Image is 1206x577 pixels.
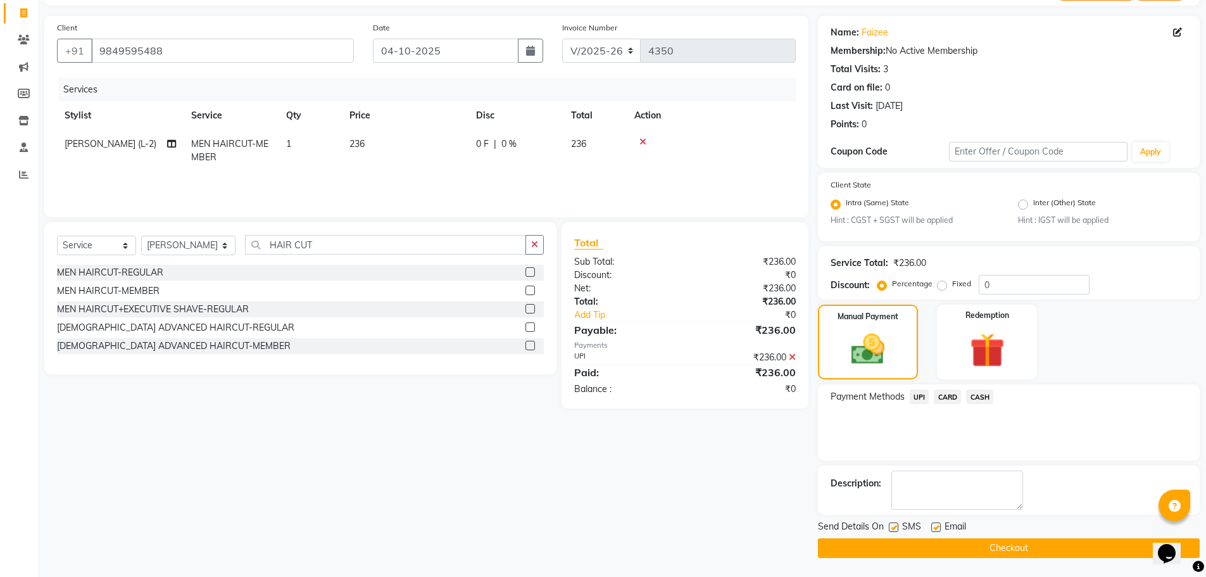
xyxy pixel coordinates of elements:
[565,282,685,295] div: Net:
[862,26,888,39] a: Faizee
[685,351,805,364] div: ₹236.00
[286,138,291,149] span: 1
[565,308,705,322] a: Add Tip
[184,101,279,130] th: Service
[565,383,685,396] div: Balance :
[191,138,268,163] span: MEN HAIRCUT-MEMBER
[949,142,1127,162] input: Enter Offer / Coupon Code
[57,321,294,334] div: [DEMOGRAPHIC_DATA] ADVANCED HAIRCUT-REGULAR
[685,322,805,338] div: ₹236.00
[571,138,586,149] span: 236
[1033,197,1096,212] label: Inter (Other) State
[57,266,163,279] div: MEN HAIRCUT-REGULAR
[831,279,870,292] div: Discount:
[574,340,795,351] div: Payments
[279,101,342,130] th: Qty
[945,520,966,536] span: Email
[831,390,905,403] span: Payment Methods
[501,137,517,151] span: 0 %
[57,284,160,298] div: MEN HAIRCUT-MEMBER
[952,278,971,289] label: Fixed
[966,390,993,404] span: CASH
[705,308,805,322] div: ₹0
[57,39,92,63] button: +91
[841,330,895,369] img: _cash.svg
[685,295,805,308] div: ₹236.00
[565,255,685,269] div: Sub Total:
[565,269,685,282] div: Discount:
[831,179,871,191] label: Client State
[565,322,685,338] div: Payable:
[349,138,365,149] span: 236
[831,44,886,58] div: Membership:
[883,63,888,76] div: 3
[685,269,805,282] div: ₹0
[965,310,1009,321] label: Redemption
[885,81,890,94] div: 0
[831,257,888,270] div: Service Total:
[862,118,867,131] div: 0
[57,22,77,34] label: Client
[876,99,903,113] div: [DATE]
[91,39,354,63] input: Search by Name/Mobile/Email/Code
[831,99,873,113] div: Last Visit:
[910,390,929,404] span: UPI
[831,26,859,39] div: Name:
[934,390,961,404] span: CARD
[57,303,249,316] div: MEN HAIRCUT+EXECUTIVE SHAVE-REGULAR
[627,101,796,130] th: Action
[1153,526,1193,564] iframe: chat widget
[818,520,884,536] span: Send Details On
[342,101,468,130] th: Price
[245,235,527,255] input: Search or Scan
[831,477,881,490] div: Description:
[57,339,291,353] div: [DEMOGRAPHIC_DATA] ADVANCED HAIRCUT-MEMBER
[373,22,390,34] label: Date
[1133,143,1169,162] button: Apply
[892,278,933,289] label: Percentage
[685,365,805,380] div: ₹236.00
[58,78,805,101] div: Services
[831,63,881,76] div: Total Visits:
[831,118,859,131] div: Points:
[563,101,627,130] th: Total
[831,145,950,158] div: Coupon Code
[685,282,805,295] div: ₹236.00
[902,520,921,536] span: SMS
[565,295,685,308] div: Total:
[831,215,1000,226] small: Hint : CGST + SGST will be applied
[893,257,926,270] div: ₹236.00
[565,351,685,364] div: UPI
[565,365,685,380] div: Paid:
[831,81,883,94] div: Card on file:
[838,311,898,322] label: Manual Payment
[574,236,603,250] span: Total
[562,22,617,34] label: Invoice Number
[57,101,184,130] th: Stylist
[1018,215,1187,226] small: Hint : IGST will be applied
[476,137,489,151] span: 0 F
[818,538,1200,558] button: Checkout
[468,101,563,130] th: Disc
[494,137,496,151] span: |
[685,255,805,269] div: ₹236.00
[846,197,909,212] label: Intra (Same) State
[65,138,156,149] span: [PERSON_NAME] (L-2)
[831,44,1187,58] div: No Active Membership
[959,329,1015,372] img: _gift.svg
[685,383,805,396] div: ₹0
